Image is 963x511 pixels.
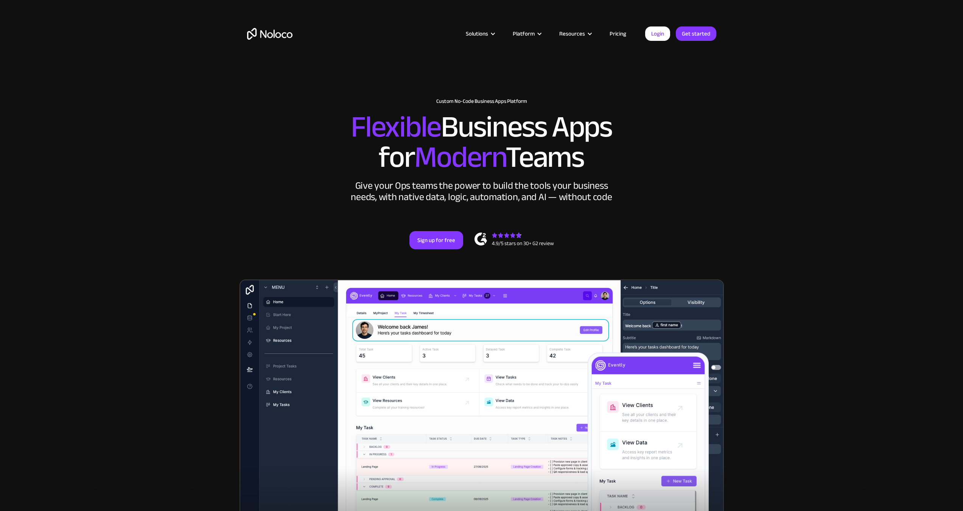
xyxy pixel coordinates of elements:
h1: Custom No-Code Business Apps Platform [247,98,716,104]
div: Solutions [466,29,488,39]
div: Platform [513,29,535,39]
h2: Business Apps for Teams [247,112,716,172]
a: Login [645,26,670,41]
div: Give your Ops teams the power to build the tools your business needs, with native data, logic, au... [349,180,614,203]
div: Resources [550,29,600,39]
span: Modern [414,129,506,185]
a: Get started [676,26,716,41]
a: Pricing [600,29,636,39]
div: Solutions [456,29,503,39]
a: home [247,28,292,40]
span: Flexible [351,99,441,155]
div: Resources [559,29,585,39]
a: Sign up for free [409,231,463,249]
div: Platform [503,29,550,39]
